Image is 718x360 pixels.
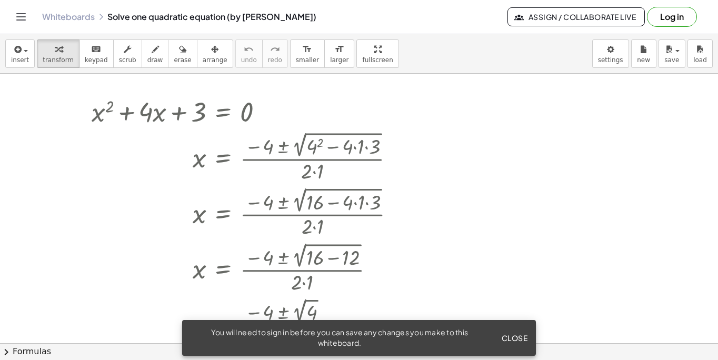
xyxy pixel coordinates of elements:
button: new [631,39,656,68]
i: format_size [334,43,344,56]
span: draw [147,56,163,64]
button: draw [142,39,169,68]
i: undo [244,43,254,56]
span: undo [241,56,257,64]
a: Whiteboards [42,12,95,22]
i: format_size [302,43,312,56]
button: format_sizesmaller [290,39,325,68]
button: scrub [113,39,142,68]
button: format_sizelarger [324,39,354,68]
span: Close [501,333,527,343]
i: keyboard [91,43,101,56]
button: Assign / Collaborate Live [507,7,645,26]
button: Toggle navigation [13,8,29,25]
span: arrange [203,56,227,64]
span: larger [330,56,348,64]
span: redo [268,56,282,64]
span: smaller [296,56,319,64]
button: redoredo [262,39,288,68]
span: fullscreen [362,56,393,64]
button: load [687,39,713,68]
span: save [664,56,679,64]
span: settings [598,56,623,64]
span: insert [11,56,29,64]
span: transform [43,56,74,64]
button: fullscreen [356,39,398,68]
button: keyboardkeypad [79,39,114,68]
span: scrub [119,56,136,64]
span: Assign / Collaborate Live [516,12,636,22]
button: Log in [647,7,697,27]
button: insert [5,39,35,68]
button: erase [168,39,197,68]
button: save [659,39,685,68]
button: settings [592,39,629,68]
div: You will need to sign in before you can save any changes you make to this whiteboard. [191,327,488,348]
button: undoundo [235,39,263,68]
i: redo [270,43,280,56]
button: Close [497,328,532,347]
button: arrange [197,39,233,68]
span: keypad [85,56,108,64]
span: new [637,56,650,64]
span: erase [174,56,191,64]
span: load [693,56,707,64]
button: transform [37,39,79,68]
